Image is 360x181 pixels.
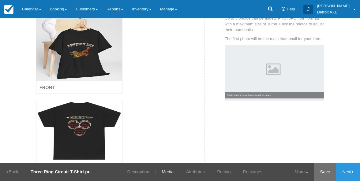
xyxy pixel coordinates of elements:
[122,163,154,181] a: Description
[317,3,350,9] p: [PERSON_NAME]
[282,7,286,11] i: Help
[225,15,324,33] p: Up to 5 photos can be added. PNG, JPG, GIF formats with a maximum size of 10mb. Click the photos ...
[225,36,324,42] p: The first photo will be the main thumbnail for your item.
[182,163,209,181] a: Attributes
[36,100,122,164] img: 229-2
[36,17,122,81] img: L229-1
[287,7,295,11] span: Help
[225,45,324,101] img: Example Photo Caption
[314,163,336,181] a: Save
[289,163,314,181] a: More
[317,9,350,15] p: Detroit AXE
[157,163,178,181] a: Media
[4,5,13,14] img: checkfront-main-nav-mini-logo.png
[31,169,105,174] strong: Three Ring Circuit T-Shirt pre-order
[238,163,267,181] a: Packages
[336,163,360,181] a: Next
[303,5,313,14] div: J
[212,163,235,181] a: Pricing
[36,81,122,94] input: Enter a photo caption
